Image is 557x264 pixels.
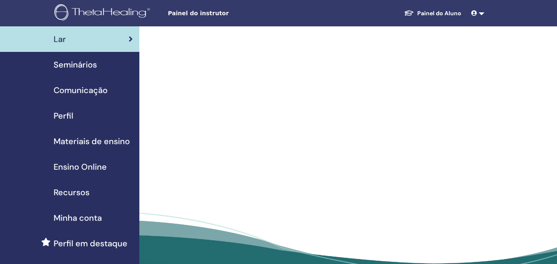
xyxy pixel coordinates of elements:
span: Painel do instrutor [168,9,291,18]
span: Perfil em destaque [54,237,127,250]
img: logo.png [54,4,153,23]
span: Comunicação [54,84,108,96]
img: graduation-cap-white.svg [404,9,414,16]
span: Perfil [54,110,73,122]
span: Minha conta [54,212,102,224]
span: Lar [54,33,66,45]
a: Painel do Aluno [397,6,468,21]
span: Seminários [54,58,97,71]
span: Recursos [54,186,89,199]
span: Ensino Online [54,161,107,173]
span: Materiais de ensino [54,135,130,147]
